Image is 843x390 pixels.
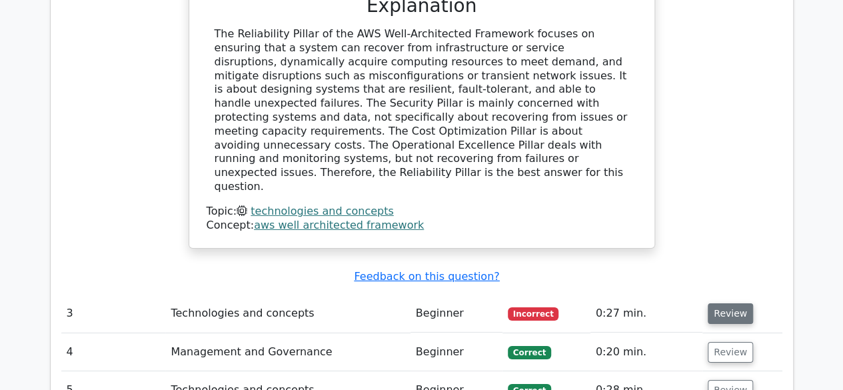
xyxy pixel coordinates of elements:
td: Beginner [411,295,502,333]
a: aws well architected framework [254,219,424,231]
td: Technologies and concepts [165,295,410,333]
span: Correct [508,346,551,359]
td: 0:20 min. [590,333,702,371]
button: Review [708,342,753,363]
td: Management and Governance [165,333,410,371]
span: Incorrect [508,307,559,321]
a: technologies and concepts [251,205,393,217]
div: Concept: [207,219,637,233]
button: Review [708,303,753,324]
td: Beginner [411,333,502,371]
td: 3 [61,295,166,333]
td: 4 [61,333,166,371]
div: Topic: [207,205,637,219]
div: The Reliability Pillar of the AWS Well-Architected Framework focuses on ensuring that a system ca... [215,27,629,194]
a: Feedback on this question? [354,270,499,283]
td: 0:27 min. [590,295,702,333]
